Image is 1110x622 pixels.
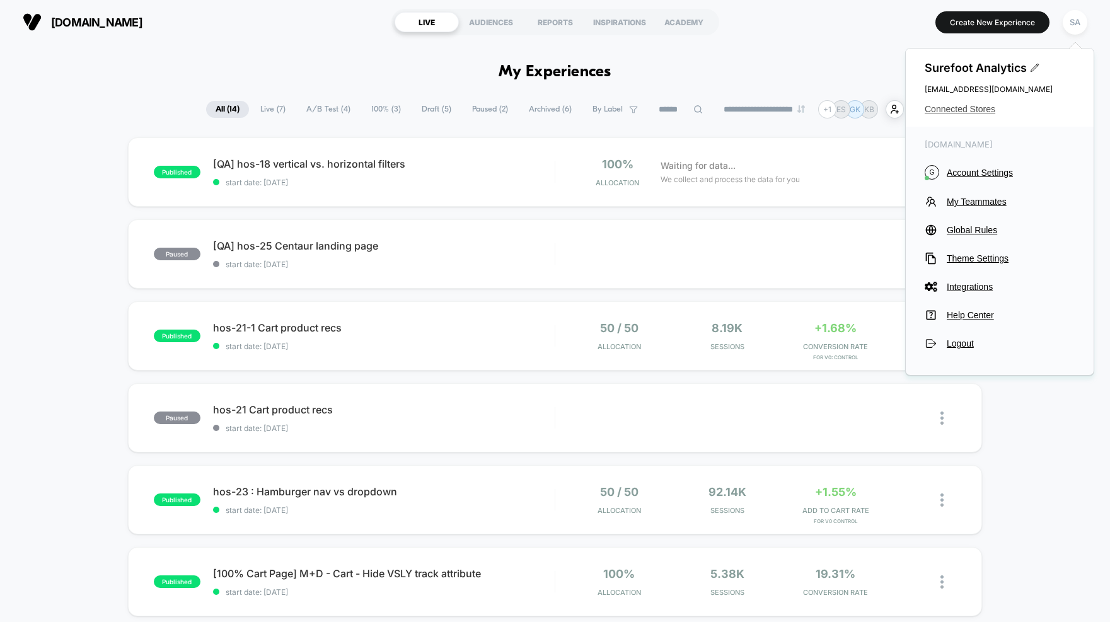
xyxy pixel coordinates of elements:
[213,403,555,416] span: hos-21 Cart product recs
[251,101,295,118] span: Live ( 7 )
[459,12,523,32] div: AUDIENCES
[676,588,778,597] span: Sessions
[297,101,360,118] span: A/B Test ( 4 )
[598,506,641,515] span: Allocation
[213,423,555,433] span: start date: [DATE]
[815,485,857,498] span: +1.55%
[676,342,778,351] span: Sessions
[213,260,555,269] span: start date: [DATE]
[362,101,410,118] span: 100% ( 3 )
[1063,10,1087,35] div: SA
[935,11,1049,33] button: Create New Experience
[213,158,555,170] span: [QA] hos-18 vertical vs. horizontal filters
[499,63,611,81] h1: My Experiences
[587,12,652,32] div: INSPIRATIONS
[600,485,639,498] span: 50 / 50
[463,101,517,118] span: Paused ( 2 )
[596,178,639,187] span: Allocation
[661,173,800,185] span: We collect and process the data for you
[816,567,855,580] span: 19.31%
[925,280,1075,293] button: Integrations
[23,13,42,32] img: Visually logo
[213,505,555,515] span: start date: [DATE]
[925,337,1075,350] button: Logout
[661,159,736,173] span: Waiting for data...
[213,178,555,187] span: start date: [DATE]
[925,165,939,180] i: G
[19,12,146,32] button: [DOMAIN_NAME]
[712,321,743,335] span: 8.19k
[925,224,1075,236] button: Global Rules
[676,506,778,515] span: Sessions
[864,105,874,114] p: KB
[154,493,200,506] span: published
[213,567,555,580] span: [100% Cart Page] M+D - Cart - Hide VSLY track attribute
[925,195,1075,208] button: My Teammates
[598,588,641,597] span: Allocation
[814,321,857,335] span: +1.68%
[785,518,887,524] span: for v0 control
[395,12,459,32] div: LIVE
[154,248,200,260] span: paused
[519,101,581,118] span: Archived ( 6 )
[947,253,1075,263] span: Theme Settings
[708,485,746,498] span: 92.14k
[154,575,200,588] span: published
[925,309,1075,321] button: Help Center
[940,412,944,425] img: close
[652,12,716,32] div: ACADEMY
[213,485,555,498] span: hos-23 : Hamburger nav vs dropdown
[925,104,1075,114] button: Connected Stores
[154,166,200,178] span: published
[785,588,887,597] span: CONVERSION RATE
[836,105,846,114] p: ES
[947,338,1075,348] span: Logout
[213,587,555,597] span: start date: [DATE]
[213,342,555,351] span: start date: [DATE]
[925,252,1075,265] button: Theme Settings
[602,158,633,171] span: 100%
[947,282,1075,292] span: Integrations
[603,567,635,580] span: 100%
[51,16,142,29] span: [DOMAIN_NAME]
[412,101,461,118] span: Draft ( 5 )
[797,105,805,113] img: end
[925,165,1075,180] button: GAccount Settings
[785,354,887,360] span: for v0: control
[850,105,860,114] p: GK
[947,310,1075,320] span: Help Center
[925,139,1075,149] span: [DOMAIN_NAME]
[154,330,200,342] span: published
[940,575,944,589] img: close
[818,100,836,118] div: + 1
[947,168,1075,178] span: Account Settings
[213,239,555,252] span: [QA] hos-25 Centaur landing page
[600,321,639,335] span: 50 / 50
[593,105,623,114] span: By Label
[523,12,587,32] div: REPORTS
[710,567,744,580] span: 5.38k
[1059,9,1091,35] button: SA
[947,225,1075,235] span: Global Rules
[925,84,1075,94] span: [EMAIL_ADDRESS][DOMAIN_NAME]
[206,101,249,118] span: All ( 14 )
[598,342,641,351] span: Allocation
[925,61,1075,74] span: Surefoot Analytics
[785,506,887,515] span: ADD TO CART RATE
[213,321,555,334] span: hos-21-1 Cart product recs
[947,197,1075,207] span: My Teammates
[940,493,944,507] img: close
[785,342,887,351] span: CONVERSION RATE
[154,412,200,424] span: paused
